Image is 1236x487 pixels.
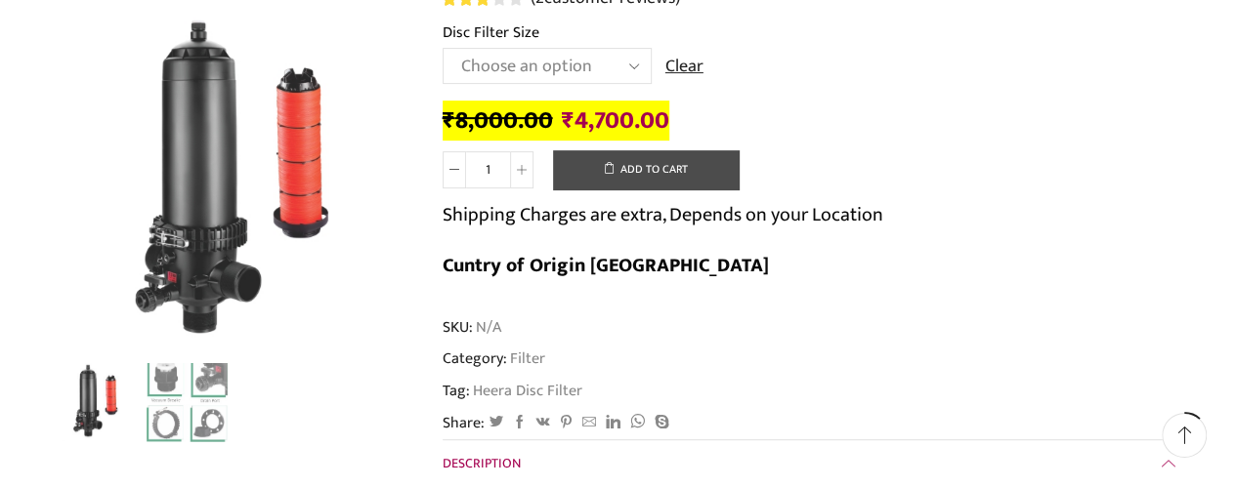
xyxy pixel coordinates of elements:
[147,363,228,441] li: 2 / 2
[562,101,575,141] span: ₹
[443,316,1175,339] span: SKU:
[443,440,1175,487] a: Description
[443,452,521,474] span: Description
[443,249,769,282] b: Cuntry of Origin [GEOGRAPHIC_DATA]
[443,347,545,370] span: Category:
[443,412,485,434] span: Share:
[507,345,545,371] a: Filter
[473,316,501,339] span: N/A
[443,21,539,44] label: Disc Filter Size
[553,150,739,189] button: Add to cart
[470,380,582,402] a: Heera Disc Filter
[62,2,413,353] div: 1 / 2
[443,380,1175,402] span: Tag:
[57,360,138,441] a: Untitled-1
[443,101,553,141] bdi: 8,000.00
[147,363,228,444] a: 11
[57,363,138,441] li: 1 / 2
[466,151,510,188] input: Product quantity
[562,101,669,141] bdi: 4,700.00
[443,199,883,230] p: Shipping Charges are extra, Depends on your Location
[443,101,455,141] span: ₹
[665,55,703,80] a: Clear options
